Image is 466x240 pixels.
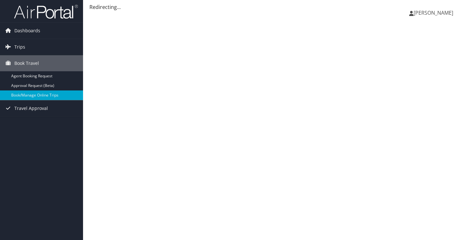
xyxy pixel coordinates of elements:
a: [PERSON_NAME] [409,3,460,22]
img: airportal-logo.png [14,4,78,19]
span: Travel Approval [14,100,48,116]
span: Book Travel [14,55,39,71]
span: [PERSON_NAME] [414,9,453,16]
span: Dashboards [14,23,40,39]
div: Redirecting... [89,3,460,11]
span: Trips [14,39,25,55]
